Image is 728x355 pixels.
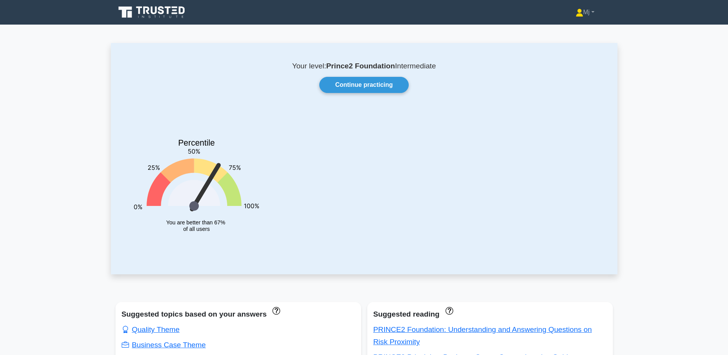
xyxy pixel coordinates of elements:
div: Suggested topics based on your answers [122,308,355,320]
a: Continue practicing [319,77,408,93]
div: Suggested reading [373,308,607,320]
a: These concepts have been answered less than 50% correct. The guides disapear when you answer ques... [443,306,453,314]
a: These topics have been answered less than 50% correct. Topics disapear when you answer questions ... [271,306,280,314]
p: Your level: Intermediate [129,61,599,71]
b: Prince2 Foundation [326,62,395,70]
tspan: You are better than 67% [166,219,225,226]
a: PRINCE2 Foundation: Understanding and Answering Questions on Risk Proximity [373,325,592,346]
a: Business Case Theme [122,341,206,349]
a: Mj [557,5,613,20]
text: Percentile [178,138,215,148]
tspan: of all users [183,226,210,232]
a: Quality Theme [122,325,180,333]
